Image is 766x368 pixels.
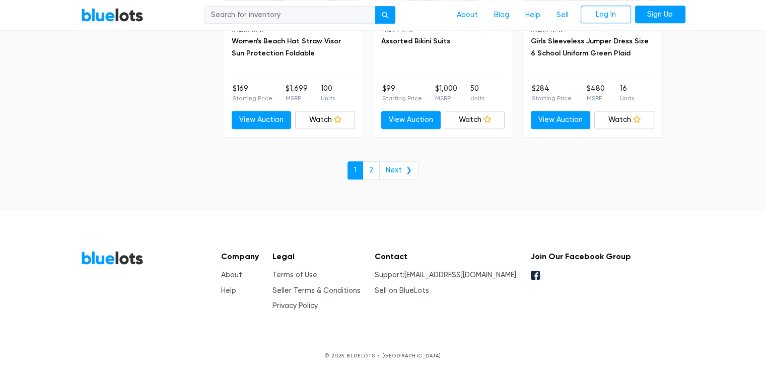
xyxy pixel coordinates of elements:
[221,271,242,279] a: About
[548,6,577,25] a: Sell
[435,94,457,103] p: MSRP
[404,271,516,279] a: [EMAIL_ADDRESS][DOMAIN_NAME]
[81,352,685,359] p: © 2025 BLUELOTS • [GEOGRAPHIC_DATA]
[272,252,361,261] h5: Legal
[594,111,654,129] a: Watch
[321,83,335,103] li: 100
[587,83,605,103] li: $480
[286,83,308,103] li: $1,699
[587,94,605,103] p: MSRP
[232,37,341,57] a: Women's Beach Hat Straw Visor Sun Protection Foldable
[517,6,548,25] a: Help
[532,94,572,103] p: Starting Price
[286,94,308,103] p: MSRP
[272,301,318,310] a: Privacy Policy
[382,94,422,103] p: Starting Price
[381,28,414,33] span: Brand New
[381,37,450,45] a: Assorted Bikini Suits
[382,83,422,103] li: $99
[363,161,380,179] a: 2
[530,252,631,261] h5: Join Our Facebook Group
[232,28,264,33] span: Brand New
[272,286,361,295] a: Seller Terms & Conditions
[295,111,355,129] a: Watch
[221,286,236,295] a: Help
[435,83,457,103] li: $1,000
[233,83,272,103] li: $169
[233,94,272,103] p: Starting Price
[375,286,429,295] a: Sell on BlueLots
[470,94,484,103] p: Units
[204,6,376,24] input: Search for inventory
[620,94,634,103] p: Units
[321,94,335,103] p: Units
[531,111,591,129] a: View Auction
[347,161,363,179] a: 1
[470,83,484,103] li: 50
[581,6,631,24] a: Log In
[232,111,292,129] a: View Auction
[272,271,317,279] a: Terms of Use
[635,6,685,24] a: Sign Up
[445,111,505,129] a: Watch
[81,251,144,265] a: BlueLots
[375,252,516,261] h5: Contact
[532,83,572,103] li: $284
[486,6,517,25] a: Blog
[620,83,634,103] li: 16
[379,161,419,179] a: Next ❯
[375,270,516,281] li: Support:
[449,6,486,25] a: About
[221,252,259,261] h5: Company
[531,28,564,33] span: Brand New
[381,111,441,129] a: View Auction
[531,37,649,57] a: Girls Sleeveless Jumper Dress Size 6 School Uniform Green Plaid
[81,8,144,22] a: BlueLots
